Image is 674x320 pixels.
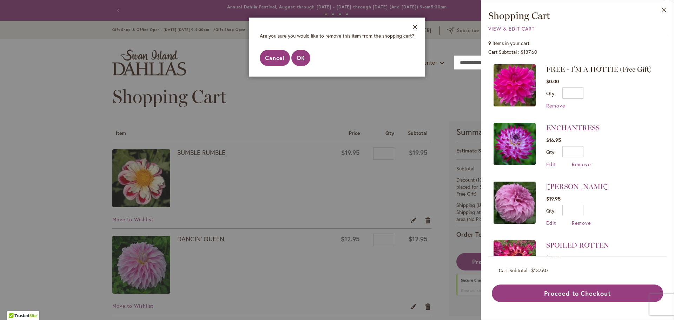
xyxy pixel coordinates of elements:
[521,48,537,55] span: $137.60
[5,295,25,315] iframe: Launch Accessibility Center
[488,40,491,46] span: 9
[494,123,536,165] img: ENCHANTRESS
[546,149,555,155] label: Qty
[546,78,559,85] span: $0.00
[499,267,527,274] span: Cart Subtotal
[531,267,548,274] span: $137.60
[546,220,556,226] a: Edit
[546,195,561,202] span: $19.95
[546,137,561,143] span: $16.95
[572,161,591,168] a: Remove
[546,161,556,168] a: Edit
[494,123,536,168] a: ENCHANTRESS
[265,54,285,61] span: Cancel
[260,32,414,39] div: Are you sure you would like to remove this item from the shopping cart?
[546,207,555,214] label: Qty
[494,182,536,226] a: VASSIO MEGGOS
[494,240,536,282] img: SPOILED ROTTEN
[492,285,663,302] button: Proceed to Checkout
[546,102,565,109] a: Remove
[546,254,561,261] span: $19.95
[494,240,536,285] a: SPOILED ROTTEN
[546,65,652,73] span: FREE - I'M A HOTTIE (Free Gift)
[572,220,591,226] a: Remove
[546,241,609,249] a: SPOILED ROTTEN
[546,90,555,97] label: Qty
[494,64,536,106] img: I'M A HOTTIE (Free Gift)
[493,40,530,46] span: items in your cart.
[260,50,290,66] button: Cancel
[291,50,310,66] button: OK
[546,182,609,191] a: [PERSON_NAME]
[488,9,550,21] span: Shopping Cart
[494,182,536,224] img: VASSIO MEGGOS
[297,54,305,61] span: OK
[488,48,517,55] span: Cart Subtotal
[488,25,535,32] a: View & Edit Cart
[546,124,600,132] a: ENCHANTRESS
